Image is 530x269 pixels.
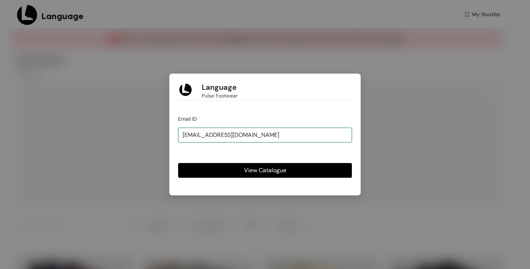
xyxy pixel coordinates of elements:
[244,166,286,175] span: View Catalogue
[178,116,197,122] span: Email ID
[178,82,193,97] img: Buyer Portal
[178,128,352,142] input: jhon@doe.com
[202,92,238,100] span: Pulse Footwear
[202,83,237,92] h1: Language
[178,163,352,178] button: View Catalogue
